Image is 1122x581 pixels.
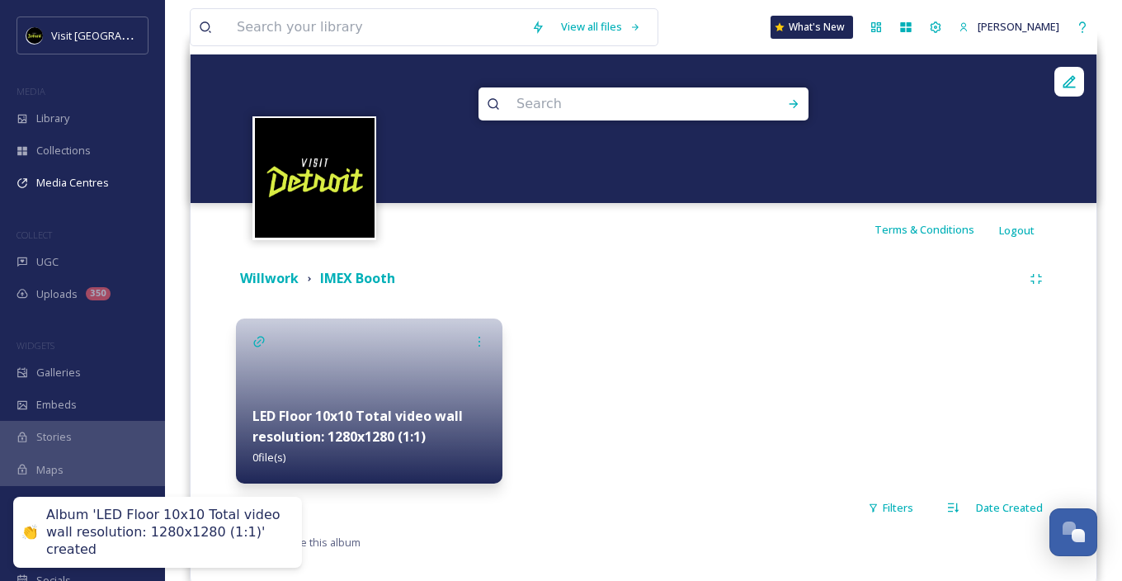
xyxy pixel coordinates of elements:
[508,86,734,122] input: Search
[16,339,54,352] span: WIDGETS
[252,407,463,446] strong: LED Floor 10x10 Total video wall resolution: 1280x1280 (1:1)
[771,16,853,39] a: What's New
[978,19,1059,34] span: [PERSON_NAME]
[36,254,59,270] span: UGC
[252,450,285,465] span: 0 file(s)
[36,365,81,380] span: Galleries
[86,287,111,300] div: 350
[36,494,82,510] span: SnapLink
[874,222,974,237] span: Terms & Conditions
[46,507,285,558] div: Album 'LED Floor 10x10 Total video wall resolution: 1280x1280 (1:1)' created
[16,229,52,241] span: COLLECT
[950,11,1068,43] a: [PERSON_NAME]
[21,523,38,541] div: 👏
[874,220,999,239] a: Terms & Conditions
[553,11,649,43] a: View all files
[36,286,78,302] span: Uploads
[255,118,375,238] img: VISIT%20DETROIT%20LOGO%20-%20BLACK%20BACKGROUND.png
[36,397,77,413] span: Embeds
[36,111,69,126] span: Library
[229,9,523,45] input: Search your library
[26,27,43,44] img: VISIT%20DETROIT%20LOGO%20-%20BLACK%20BACKGROUND.png
[860,492,922,524] div: Filters
[968,492,1051,524] div: Date Created
[320,269,395,287] strong: IMEX Booth
[36,429,72,445] span: Stories
[240,269,299,287] strong: Willwork
[36,143,91,158] span: Collections
[36,175,109,191] span: Media Centres
[36,462,64,478] span: Maps
[51,27,179,43] span: Visit [GEOGRAPHIC_DATA]
[999,223,1035,238] span: Logout
[16,85,45,97] span: MEDIA
[1049,508,1097,556] button: Open Chat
